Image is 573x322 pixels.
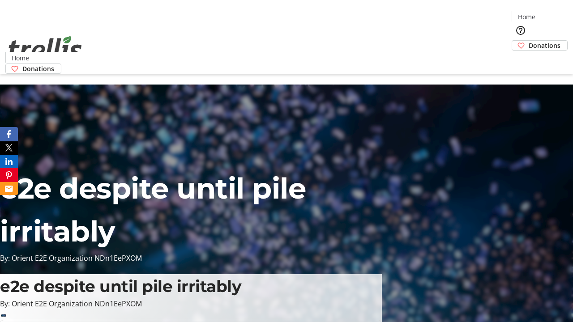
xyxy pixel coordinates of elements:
span: Home [12,53,29,63]
a: Donations [5,64,61,74]
a: Home [512,12,541,21]
button: Help [512,21,530,39]
a: Donations [512,40,568,51]
span: Donations [22,64,54,73]
a: Home [6,53,34,63]
button: Cart [512,51,530,68]
span: Home [518,12,535,21]
span: Donations [529,41,560,50]
img: Orient E2E Organization NDn1EePXOM's Logo [5,26,85,71]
